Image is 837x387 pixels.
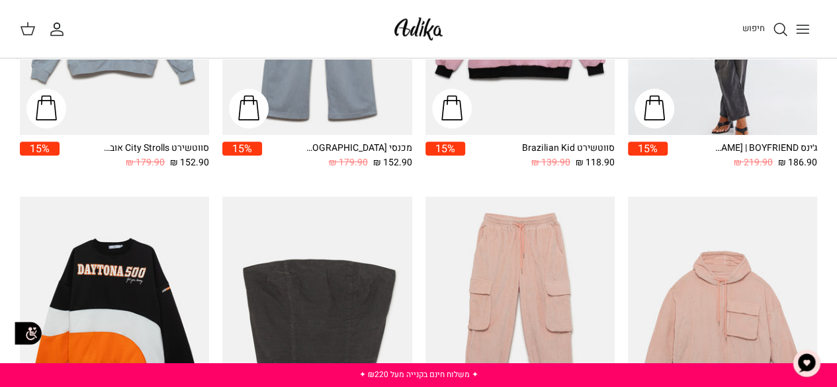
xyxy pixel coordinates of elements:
[126,155,165,170] span: 179.90 ₪
[60,142,209,170] a: סווטשירט City Strolls אוברסייז 152.90 ₪ 179.90 ₪
[742,21,788,37] a: חיפוש
[425,142,465,155] span: 15%
[628,142,668,170] a: 15%
[49,21,70,37] a: החשבון שלי
[734,155,773,170] span: 219.90 ₪
[778,155,817,170] span: 186.90 ₪
[425,142,465,170] a: 15%
[359,368,478,380] a: ✦ משלוח חינם בקנייה מעל ₪220 ✦
[262,142,412,170] a: מכנסי [GEOGRAPHIC_DATA] 152.90 ₪ 179.90 ₪
[628,142,668,155] span: 15%
[711,142,817,155] div: ג׳ינס All Or Nothing [PERSON_NAME] | BOYFRIEND
[103,142,209,155] div: סווטשירט City Strolls אוברסייז
[222,142,262,170] a: 15%
[170,155,209,170] span: 152.90 ₪
[390,13,447,44] img: Adika IL
[742,22,765,34] span: חיפוש
[373,155,412,170] span: 152.90 ₪
[222,142,262,155] span: 15%
[788,15,817,44] button: Toggle menu
[509,142,615,155] div: סווטשירט Brazilian Kid
[10,315,46,351] img: accessibility_icon02.svg
[306,142,412,155] div: מכנסי [GEOGRAPHIC_DATA]
[329,155,368,170] span: 179.90 ₪
[576,155,615,170] span: 118.90 ₪
[20,142,60,170] a: 15%
[531,155,570,170] span: 139.90 ₪
[465,142,615,170] a: סווטשירט Brazilian Kid 118.90 ₪ 139.90 ₪
[787,343,826,383] button: צ'אט
[20,142,60,155] span: 15%
[668,142,817,170] a: ג׳ינס All Or Nothing [PERSON_NAME] | BOYFRIEND 186.90 ₪ 219.90 ₪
